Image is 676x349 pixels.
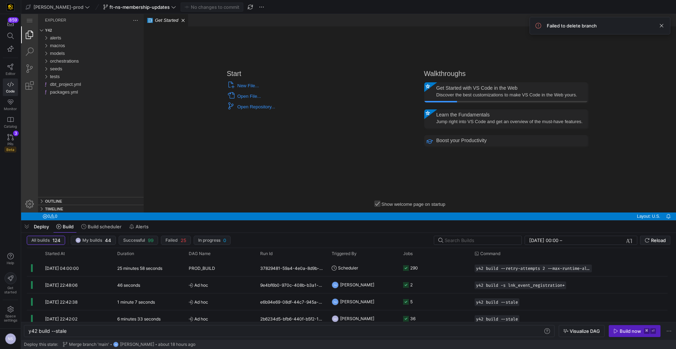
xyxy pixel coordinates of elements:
div: /orchestrations [29,43,123,51]
div: 290 [410,260,418,276]
div: NS [5,333,16,344]
div: Overview of how to get up to speed with your editor. [123,12,655,198]
h3: Explorer Section: y42 [24,12,31,20]
div: TH [332,298,339,305]
div: macros [17,28,123,36]
div: 2b6234d5-bfb6-440f-b5f2-131d060ea454 [256,310,327,327]
span: [PERSON_NAME]-prod [33,4,83,10]
button: Boost your Productivity [403,121,567,132]
button: Open File... [206,77,240,85]
div: 859 [8,17,19,23]
span: [PERSON_NAME] [340,277,374,293]
span: Deploy [34,224,49,229]
a: Split Editor Right (⌘\) [⌥] Split Editor Down [634,2,641,10]
div: /dbt_project.yml [21,66,123,74]
div: Notifications [642,198,652,206]
span: Build [63,224,74,229]
span: 124 [52,237,61,243]
span: alerts [29,21,40,26]
kbd: ⏎ [650,328,656,334]
a: Get Started [134,4,157,9]
span: 44 [105,237,111,243]
a: No Problems [20,198,38,206]
input: Search Builds [445,237,516,243]
button: All builds124 [27,236,65,245]
button: Open Repository... [206,87,254,95]
span: DAG Name [189,251,211,256]
h3: Outline [24,183,41,191]
span: Beta [5,147,16,152]
div: NS [332,315,339,322]
button: ft-ns-membership-updates [101,2,178,12]
y42-duration: 6 minutes 33 seconds [117,316,161,322]
div: No Problems [19,198,39,206]
span: y42 build --stale [476,317,518,322]
div: models [17,36,123,43]
button: Failed25 [161,236,191,245]
a: Close (⌘W) [158,3,165,10]
div: dbt_project.yml [17,66,123,74]
span: 25 [181,237,186,243]
a: Catalog [3,114,18,131]
span: Help [6,261,15,265]
button: Visualize DAG [559,325,605,337]
span: Open Repository... [216,90,254,95]
h3: Get Started with VS Code in the Web [415,71,496,77]
a: Code [3,78,18,96]
div: NS [75,237,81,243]
button: Learn the FundamentalsJump right into VS Code and get an overview of the must-have features. [403,95,567,114]
button: NS [3,331,18,346]
span: Command [480,251,500,256]
a: Views and More Actions... [111,2,118,10]
input: Start datetime [529,237,558,243]
span: y42 build -s lnk_event_registration+ [476,283,565,288]
label: Show welcome page on startup [360,186,424,194]
div: Files Explorer [17,20,123,183]
div: 1 of 5 steps complete [403,87,436,88]
div: /models [29,36,123,43]
span: [DATE] 22:42:38 [45,299,77,305]
div: alerts [17,20,123,28]
span: ft-ns-membership-updates [109,4,170,10]
span: 0 [223,237,226,243]
div: Timeline Section [17,191,123,198]
a: PRsBeta3 [3,131,18,155]
div: 2 [410,277,413,293]
span: dbt_project.yml [29,68,60,73]
span: Reload [651,237,666,243]
span: Ad hoc [189,311,252,327]
span: Merge branch 'main' [69,342,109,347]
y42-duration: 1 minute 7 seconds [117,299,155,305]
img: https://storage.googleapis.com/y42-prod-data-exchange/images/uAsz27BndGEK0hZWDFeOjoxA7jCwgK9jE472... [7,4,14,11]
a: Editor [3,61,18,78]
div: Build now [620,328,641,334]
button: Build scheduler [78,221,125,233]
a: More Actions... [643,2,651,10]
span: Catalog [4,124,17,128]
span: 99 [148,237,154,243]
span: [PERSON_NAME] [120,342,154,347]
div: 5 [410,293,413,310]
button: Get Started with VS Code in the WebDiscover the best customizations to make VS Code in the Web yo... [403,68,567,88]
span: [DATE] 04:00:00 [45,266,79,271]
h3: Boost your Productivity [415,123,465,129]
div: /tests [29,59,123,66]
span: [PERSON_NAME] [340,310,374,327]
span: Deploy this state: [24,342,58,347]
button: Getstarted [3,269,18,297]
span: Jobs [403,251,413,256]
div: /macros [29,28,123,36]
button: Successful99 [119,236,158,245]
button: Build now⌘⏎ [609,325,661,337]
div: 36 [410,310,415,327]
a: Spacesettings [3,303,18,325]
span: [DATE] 22:42:02 [45,316,77,322]
h3: Learn the Fundamentals [415,98,469,103]
span: New File... [216,69,238,74]
span: y42 build --retry-attempts 2 --max-runtime-all 1h [476,266,590,271]
span: Failed to delete branch [547,23,597,28]
y42-duration: 46 seconds [117,283,140,288]
button: [PERSON_NAME]-prod [24,2,92,12]
div: 3 [13,131,19,136]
